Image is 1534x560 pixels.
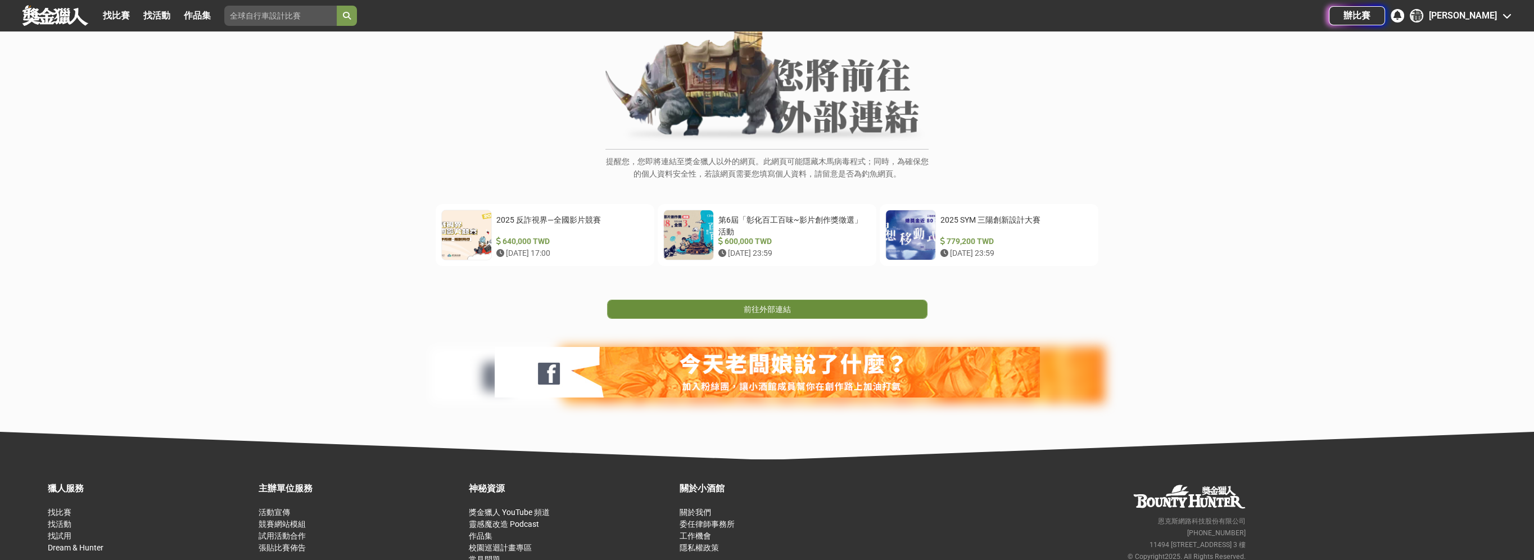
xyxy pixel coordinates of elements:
small: 11494 [STREET_ADDRESS] 3 樓 [1150,541,1246,549]
a: 2025 反詐視界—全國影片競賽 640,000 TWD [DATE] 17:00 [436,204,654,266]
a: 找比賽 [98,8,134,24]
a: 找比賽 [48,508,71,517]
a: 找活動 [48,520,71,529]
a: 試用活動合作 [259,531,306,540]
a: 工作機會 [680,531,711,540]
div: [DATE] 23:59 [718,247,866,259]
small: [PHONE_NUMBER] [1187,529,1246,537]
div: 黃 [1410,9,1423,22]
a: 隱私權政策 [680,543,719,552]
div: 獵人服務 [48,482,253,495]
a: 委任律師事務所 [680,520,735,529]
a: 獎金獵人 YouTube 頻道 [469,508,550,517]
a: 前往外部連結 [607,300,927,319]
img: External Link Banner [605,16,929,143]
small: 恩克斯網路科技股份有限公司 [1158,517,1246,525]
img: 127fc932-0e2d-47dc-a7d9-3a4a18f96856.jpg [495,347,1040,398]
div: 2025 反詐視界—全國影片競賽 [496,214,644,236]
a: 校園巡迴計畫專區 [469,543,532,552]
a: 靈感魔改造 Podcast [469,520,539,529]
div: 640,000 TWD [496,236,644,247]
p: 提醒您，您即將連結至獎金獵人以外的網頁。此網頁可能隱藏木馬病毒程式；同時，為確保您的個人資料安全性，若該網頁需要您填寫個人資料，請留意是否為釣魚網頁。 [605,155,929,192]
a: 競賽網站模組 [259,520,306,529]
div: [DATE] 17:00 [496,247,644,259]
input: 全球自行車設計比賽 [224,6,337,26]
div: [PERSON_NAME] [1429,9,1497,22]
a: Dream & Hunter [48,543,103,552]
a: 2025 SYM 三陽創新設計大賽 779,200 TWD [DATE] 23:59 [880,204,1098,266]
div: [DATE] 23:59 [940,247,1088,259]
a: 作品集 [469,531,492,540]
div: 第6屆「彰化百工百味~影片創作獎徵選」活動 [718,214,866,236]
div: 600,000 TWD [718,236,866,247]
span: 前往外部連結 [744,305,791,314]
a: 找試用 [48,531,71,540]
a: 第6屆「彰化百工百味~影片創作獎徵選」活動 600,000 TWD [DATE] 23:59 [658,204,876,266]
div: 關於小酒館 [680,482,885,495]
a: 關於我們 [680,508,711,517]
a: 張貼比賽佈告 [259,543,306,552]
div: 神秘資源 [469,482,674,495]
div: 779,200 TWD [940,236,1088,247]
div: 2025 SYM 三陽創新設計大賽 [940,214,1088,236]
a: 找活動 [139,8,175,24]
a: 活動宣傳 [259,508,290,517]
div: 主辦單位服務 [259,482,464,495]
a: 作品集 [179,8,215,24]
a: 辦比賽 [1329,6,1385,25]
